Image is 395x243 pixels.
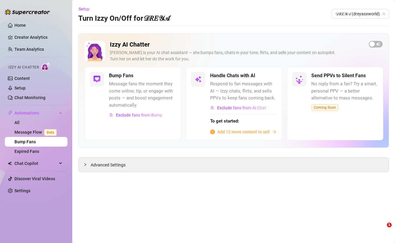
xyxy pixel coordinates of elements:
span: Advanced Settings [91,162,126,168]
span: arrow-right [272,130,276,134]
div: [PERSON_NAME] is your AI chat assistant — she bumps fans, chats in your tone, flirts, and sells y... [110,50,364,62]
span: info-circle [210,129,215,134]
a: Message FlowBeta [14,130,59,135]
span: Automations [14,108,57,118]
span: 𝒟𝑅𝐸𝒴𝒜 (dreyasxworld) [335,9,385,18]
img: AI Chatter [41,62,51,71]
img: svg%3e [194,76,202,83]
button: Exclude fans from Bump [109,110,163,120]
span: team [382,12,386,16]
strong: To get started: [210,118,239,124]
img: Chat Copilot [8,161,12,166]
span: Message fans the moment they come online, tip, or engage with posts — and boost engagement automa... [109,80,176,109]
span: Exclude fans from Bump [116,113,162,117]
img: logo-BBDzfeDw.svg [5,9,50,15]
span: collapsed [83,163,87,166]
h3: Turn Izzy On/Off for 𝒟𝑅𝐸𝒴𝒜 [78,14,170,23]
span: thunderbolt [8,111,13,115]
h5: Bump Fans [109,72,133,79]
span: Beta [44,129,57,136]
button: Exclude fans from AI Chat [210,103,266,113]
span: Izzy AI Chatter [8,65,39,70]
span: Chat Copilot [14,159,57,168]
img: Izzy AI Chatter [85,41,105,61]
a: Chat Monitoring [14,95,45,100]
h5: Handle Chats with AI [210,72,255,79]
span: Coming Soon [311,104,338,111]
a: Bump Fans [14,139,36,144]
a: Expired Fans [14,149,39,154]
span: Add 12 more content to sell [217,129,270,135]
span: Setup [79,7,90,11]
h2: Izzy AI Chatter [110,41,364,48]
a: Setup [14,86,26,90]
img: silent-fans-ppv-o-N6Mmdf.svg [295,75,305,85]
span: Respond to fan messages with AI — Izzy chats, flirts, and sells PPVs to keep fans coming back. [210,80,277,102]
img: svg%3e [109,113,114,117]
a: Discover Viral Videos [14,176,55,181]
a: Content [14,76,30,81]
div: collapsed [83,161,91,168]
button: Setup [78,4,95,14]
iframe: Intercom live chat [375,223,389,237]
span: 1 [387,223,392,227]
span: No reply from a fan? Try a smart, personal PPV — a better alternative to mass messages. [311,80,378,102]
span: Exclude fans from AI Chat [217,105,266,110]
img: svg%3e [210,106,215,110]
a: Settings [14,188,30,193]
h5: Send PPVs to Silent Fans [311,72,366,79]
a: Home [14,23,26,28]
a: Team Analytics [14,47,44,52]
a: Creator Analytics [14,32,63,42]
img: svg%3e [93,76,101,83]
a: All [14,120,20,125]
